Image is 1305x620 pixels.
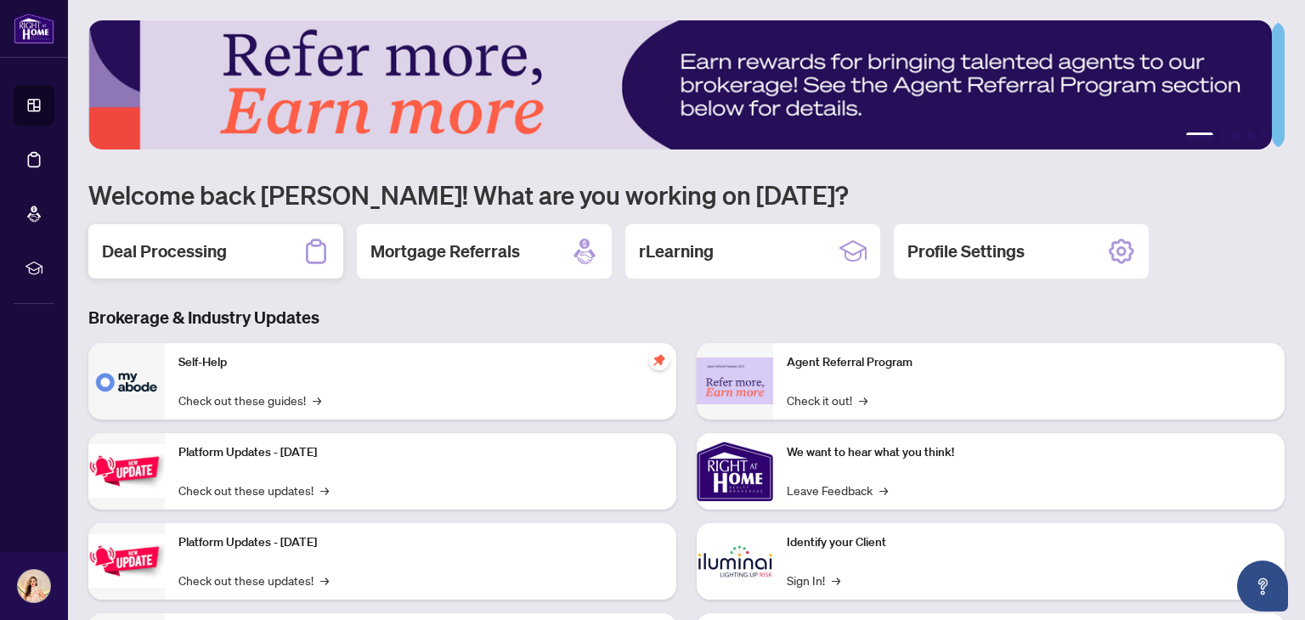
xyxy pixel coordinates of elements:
button: Open asap [1237,561,1288,612]
a: Sign In!→ [787,571,840,589]
h2: Deal Processing [102,240,227,263]
img: Agent Referral Program [697,358,773,404]
button: 3 [1234,132,1240,139]
span: → [313,391,321,409]
a: Check it out!→ [787,391,867,409]
h2: rLearning [639,240,714,263]
button: 1 [1186,132,1213,139]
p: Platform Updates - [DATE] [178,533,663,552]
h2: Profile Settings [907,240,1025,263]
span: → [859,391,867,409]
img: Slide 0 [88,20,1272,149]
p: Agent Referral Program [787,353,1271,372]
span: → [832,571,840,589]
span: → [320,481,329,499]
img: We want to hear what you think! [697,433,773,510]
span: pushpin [649,350,669,370]
img: Identify your Client [697,523,773,600]
button: 4 [1247,132,1254,139]
button: 2 [1220,132,1227,139]
p: Self-Help [178,353,663,372]
img: Self-Help [88,343,165,420]
img: Profile Icon [18,570,50,602]
button: 5 [1261,132,1268,139]
span: → [879,481,888,499]
a: Check out these updates!→ [178,571,329,589]
h1: Welcome back [PERSON_NAME]! What are you working on [DATE]? [88,178,1285,211]
a: Check out these updates!→ [178,481,329,499]
a: Leave Feedback→ [787,481,888,499]
p: We want to hear what you think! [787,443,1271,462]
p: Identify your Client [787,533,1271,552]
img: Platform Updates - July 21, 2025 [88,444,165,498]
img: logo [14,13,54,44]
span: → [320,571,329,589]
img: Platform Updates - July 8, 2025 [88,534,165,588]
h2: Mortgage Referrals [370,240,520,263]
p: Platform Updates - [DATE] [178,443,663,462]
h3: Brokerage & Industry Updates [88,306,1285,330]
a: Check out these guides!→ [178,391,321,409]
